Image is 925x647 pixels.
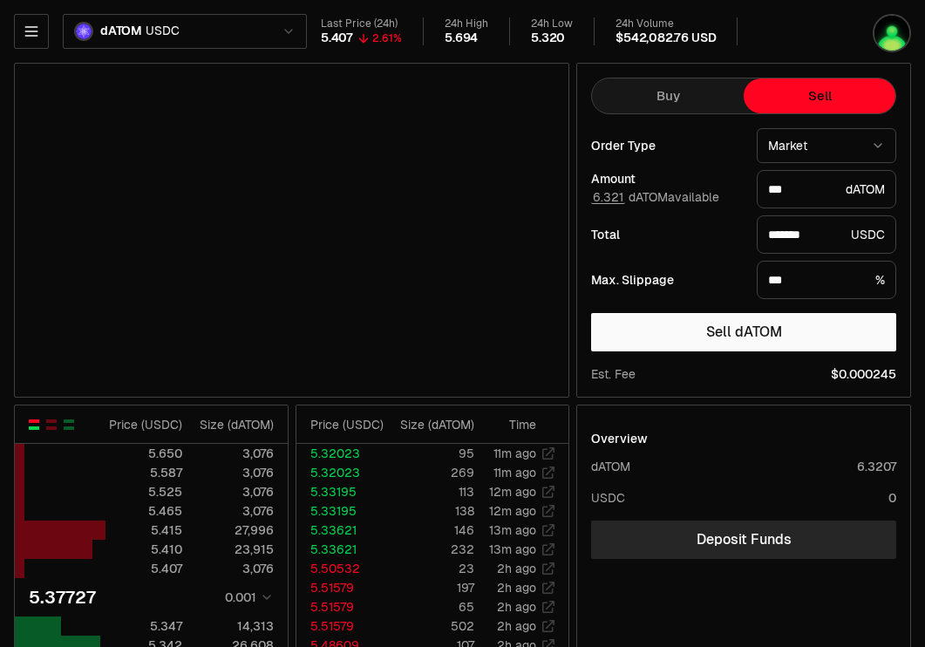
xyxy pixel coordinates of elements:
time: 11m ago [493,465,536,480]
div: 3,076 [197,560,273,577]
div: 5.525 [106,483,182,501]
div: 24h Low [531,17,573,31]
div: 6.3207 [857,458,896,475]
time: 2h ago [497,599,536,615]
div: $542,082.76 USD [616,31,716,46]
td: 269 [385,463,475,482]
div: 5.415 [106,521,182,539]
div: USDC [757,215,896,254]
td: 5.51579 [296,616,385,636]
button: Show Buy Orders Only [62,418,76,432]
time: 13m ago [489,522,536,538]
div: 5.465 [106,502,182,520]
button: 0.001 [220,587,274,608]
div: 5.407 [106,560,182,577]
div: USDC [591,489,625,507]
td: 5.33195 [296,501,385,521]
button: Buy [592,78,744,113]
td: 502 [385,616,475,636]
button: 6.321 [591,190,625,204]
button: Market [757,128,896,163]
div: 5.587 [106,464,182,481]
td: 5.32023 [296,444,385,463]
div: Size ( dATOM ) [197,416,273,433]
div: Max. Slippage [591,274,743,286]
td: 5.33195 [296,482,385,501]
span: $0.000245 [831,365,896,383]
div: 3,076 [197,483,273,501]
td: 197 [385,578,475,597]
div: 5.650 [106,445,182,462]
div: Price ( USDC ) [106,416,182,433]
div: 24h Volume [616,17,716,31]
div: 5.407 [321,31,353,46]
div: 5.347 [106,617,182,635]
td: 113 [385,482,475,501]
td: 5.50532 [296,559,385,578]
div: 23,915 [197,541,273,558]
span: USDC [146,24,179,39]
td: 5.51579 [296,597,385,616]
div: 3,076 [197,502,273,520]
time: 13m ago [489,541,536,557]
div: Last Price (24h) [321,17,402,31]
img: dATOM Logo [76,24,92,39]
div: dATOM [757,170,896,208]
div: Price ( USDC ) [310,416,384,433]
div: 5.410 [106,541,182,558]
a: Deposit Funds [591,521,896,559]
td: 5.33621 [296,540,385,559]
button: Show Buy and Sell Orders [27,418,41,432]
div: 5.694 [445,31,478,46]
div: 27,996 [197,521,273,539]
time: 12m ago [489,503,536,519]
td: 5.32023 [296,463,385,482]
td: 146 [385,521,475,540]
time: 12m ago [489,484,536,500]
div: Total [591,228,743,241]
div: dATOM [591,458,630,475]
div: Est. Fee [591,365,636,383]
div: 3,076 [197,445,273,462]
td: 5.51579 [296,578,385,597]
div: 5.37727 [29,585,96,610]
td: 65 [385,597,475,616]
div: 0 [888,489,896,507]
div: % [757,261,896,299]
div: Time [489,416,536,433]
td: 232 [385,540,475,559]
button: Sell dATOM [591,313,896,351]
td: 138 [385,501,475,521]
div: Size ( dATOM ) [399,416,474,433]
time: 2h ago [497,580,536,596]
time: 2h ago [497,561,536,576]
button: Sell [744,78,895,113]
div: 3,076 [197,464,273,481]
time: 11m ago [493,446,536,461]
div: 2.61% [372,31,402,45]
time: 2h ago [497,618,536,634]
td: 95 [385,444,475,463]
img: Atom Staking [874,16,909,51]
div: 24h High [445,17,488,31]
span: dATOM [100,24,142,39]
div: Amount [591,173,743,185]
td: 23 [385,559,475,578]
div: 5.320 [531,31,565,46]
div: Order Type [591,140,743,152]
button: Show Sell Orders Only [44,418,58,432]
span: dATOM available [591,189,719,205]
td: 5.33621 [296,521,385,540]
div: 14,313 [197,617,273,635]
div: Overview [591,430,648,447]
iframe: Financial Chart [15,64,568,397]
